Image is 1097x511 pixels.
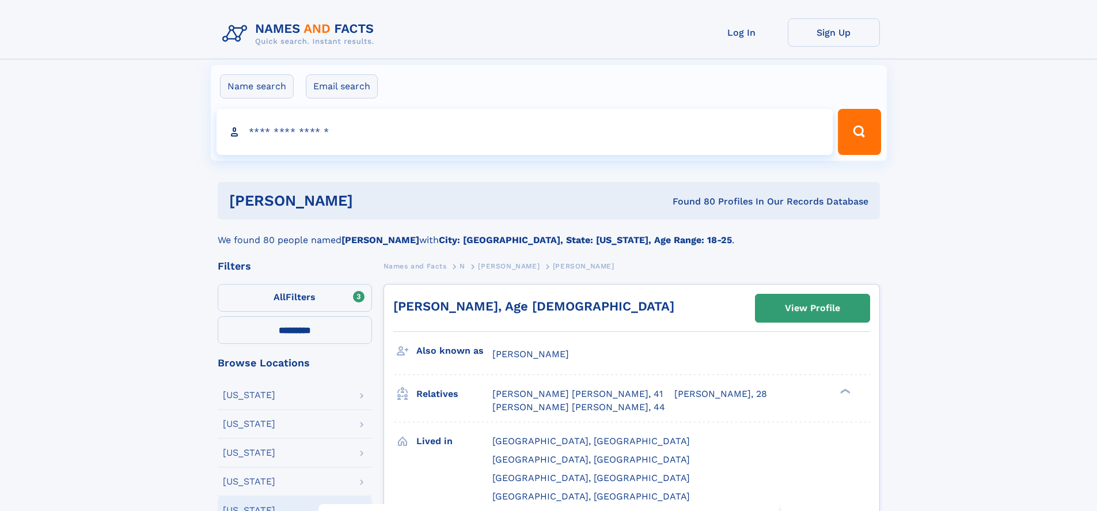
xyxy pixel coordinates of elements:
div: [US_STATE] [223,419,275,429]
a: [PERSON_NAME] [PERSON_NAME], 44 [492,401,665,414]
div: [US_STATE] [223,448,275,457]
label: Name search [220,74,294,99]
div: Browse Locations [218,358,372,368]
a: N [460,259,465,273]
b: [PERSON_NAME] [341,234,419,245]
h3: Lived in [416,431,492,451]
b: City: [GEOGRAPHIC_DATA], State: [US_STATE], Age Range: 18-25 [439,234,732,245]
h3: Also known as [416,341,492,361]
button: Search Button [838,109,880,155]
a: [PERSON_NAME], 28 [674,388,767,400]
span: [GEOGRAPHIC_DATA], [GEOGRAPHIC_DATA] [492,491,690,502]
span: [GEOGRAPHIC_DATA], [GEOGRAPHIC_DATA] [492,454,690,465]
div: ❯ [837,388,851,395]
a: Sign Up [788,18,880,47]
h3: Relatives [416,384,492,404]
div: Found 80 Profiles In Our Records Database [513,195,868,208]
span: [PERSON_NAME] [553,262,614,270]
img: Logo Names and Facts [218,18,384,50]
div: View Profile [785,295,840,321]
span: [PERSON_NAME] [478,262,540,270]
span: All [274,292,286,302]
a: [PERSON_NAME], Age [DEMOGRAPHIC_DATA] [393,299,674,313]
a: [PERSON_NAME] [PERSON_NAME], 41 [492,388,663,400]
span: N [460,262,465,270]
input: search input [217,109,833,155]
span: [PERSON_NAME] [492,349,569,359]
div: [US_STATE] [223,477,275,486]
h1: [PERSON_NAME] [229,194,513,208]
a: Log In [696,18,788,47]
div: Filters [218,261,372,271]
span: [GEOGRAPHIC_DATA], [GEOGRAPHIC_DATA] [492,472,690,483]
label: Email search [306,74,378,99]
a: [PERSON_NAME] [478,259,540,273]
label: Filters [218,284,372,312]
a: Names and Facts [384,259,447,273]
div: We found 80 people named with . [218,219,880,247]
span: [GEOGRAPHIC_DATA], [GEOGRAPHIC_DATA] [492,436,690,446]
div: [US_STATE] [223,391,275,400]
a: View Profile [756,294,870,322]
